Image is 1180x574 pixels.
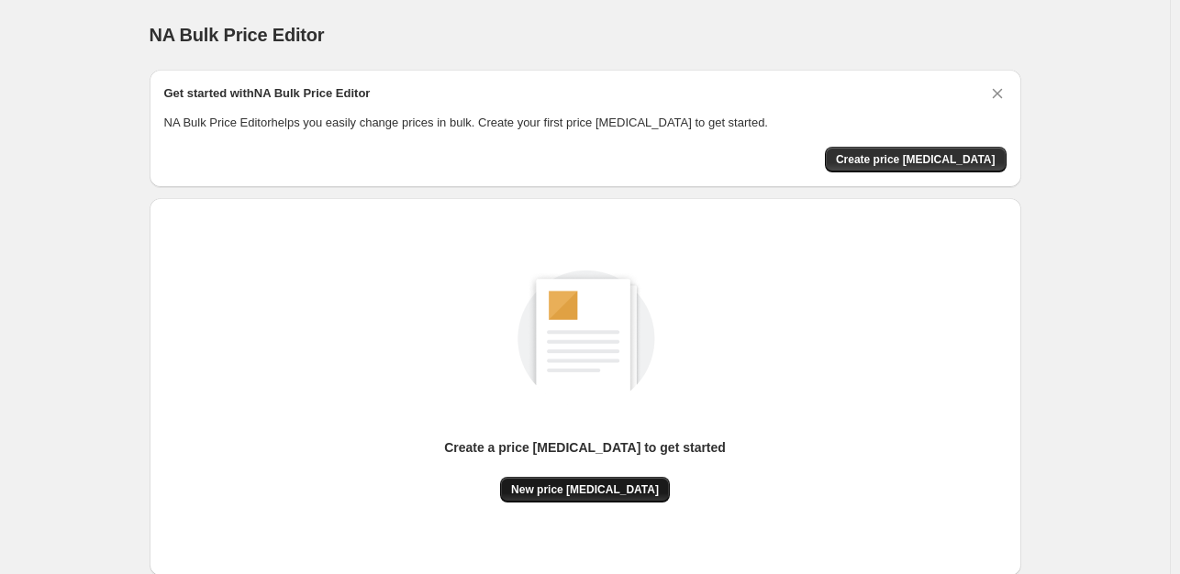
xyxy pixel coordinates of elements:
[988,84,1007,103] button: Dismiss card
[164,114,1007,132] p: NA Bulk Price Editor helps you easily change prices in bulk. Create your first price [MEDICAL_DAT...
[150,25,325,45] span: NA Bulk Price Editor
[500,477,670,502] button: New price [MEDICAL_DATA]
[825,147,1007,172] button: Create price change job
[511,482,659,497] span: New price [MEDICAL_DATA]
[444,438,726,457] p: Create a price [MEDICAL_DATA] to get started
[836,152,996,167] span: Create price [MEDICAL_DATA]
[164,84,371,103] h2: Get started with NA Bulk Price Editor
